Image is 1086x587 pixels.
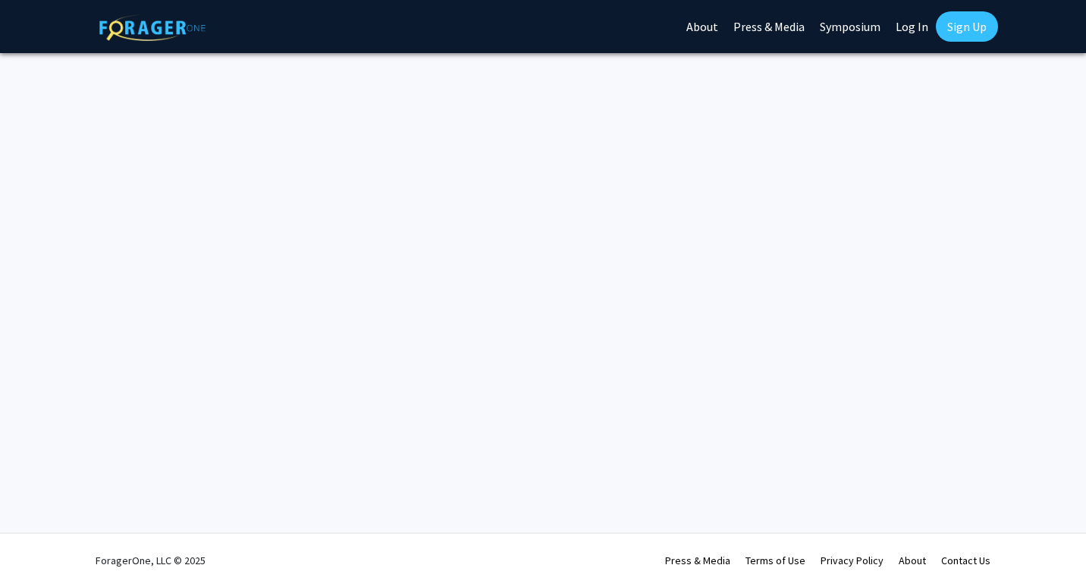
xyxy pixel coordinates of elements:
div: ForagerOne, LLC © 2025 [96,534,206,587]
a: Privacy Policy [821,554,884,567]
a: Sign Up [936,11,998,42]
img: ForagerOne Logo [99,14,206,41]
a: Contact Us [941,554,990,567]
a: About [899,554,926,567]
a: Press & Media [665,554,730,567]
a: Terms of Use [745,554,805,567]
